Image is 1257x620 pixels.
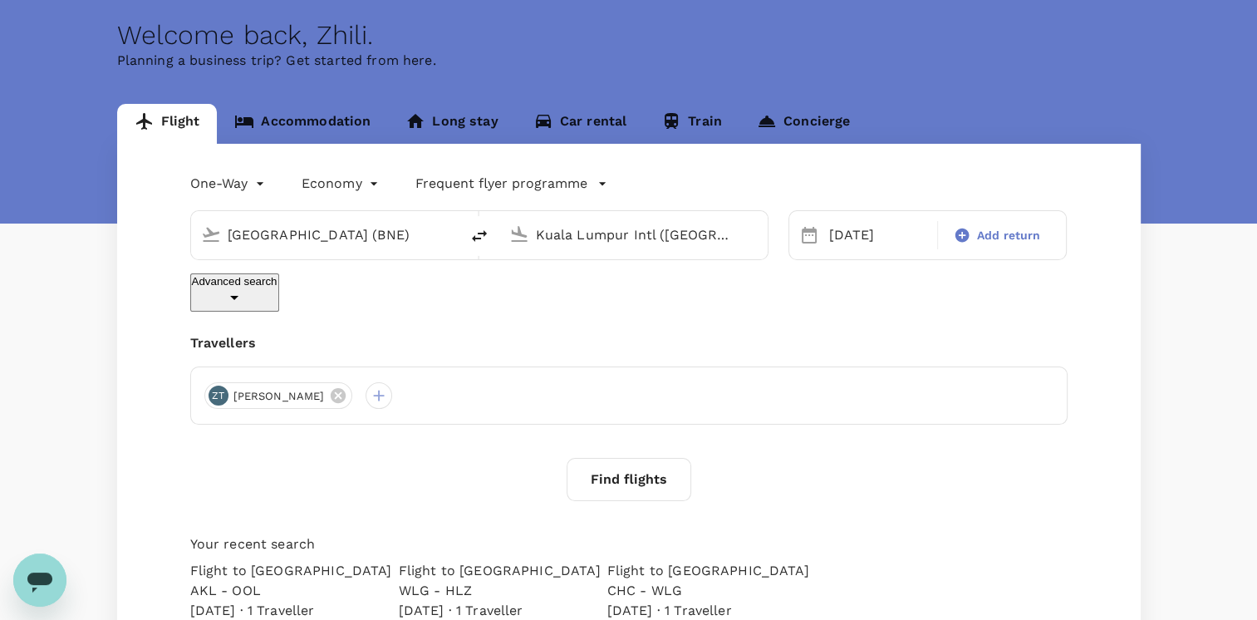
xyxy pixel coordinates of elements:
div: AKL - OOL [190,581,392,601]
button: Advanced search [190,273,279,312]
div: WLG - HLZ [399,581,601,601]
button: delete [459,216,499,256]
a: Accommodation [217,104,388,144]
div: Flight to [GEOGRAPHIC_DATA] [190,561,392,581]
a: Car rental [516,104,645,144]
button: Open [756,233,759,236]
input: Going to [536,222,733,248]
button: Find flights [567,458,691,501]
div: Flight to [GEOGRAPHIC_DATA] [607,561,809,581]
div: ZT[PERSON_NAME] [204,382,353,409]
a: Train [644,104,739,144]
a: Concierge [739,104,867,144]
p: Advanced search [192,275,277,288]
div: Travellers [190,333,1068,353]
input: Depart from [228,222,425,248]
p: Planning a business trip? Get started from here. [117,51,1141,71]
div: Flight to [GEOGRAPHIC_DATA] [399,561,601,581]
p: Your recent search [190,534,1068,554]
span: [PERSON_NAME] [223,388,335,405]
div: One-Way [190,170,268,197]
iframe: Button to launch messaging window [13,554,66,607]
a: Long stay [388,104,515,144]
div: ZT [209,386,228,406]
div: Economy [302,170,382,197]
div: [DATE] [822,219,934,252]
a: Flight [117,104,218,144]
div: Welcome back , Zhili . [117,20,1141,51]
button: Open [448,233,451,236]
p: Frequent flyer programme [415,174,587,194]
button: Frequent flyer programme [415,174,607,194]
div: CHC - WLG [607,581,809,601]
span: Add return [977,227,1041,244]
